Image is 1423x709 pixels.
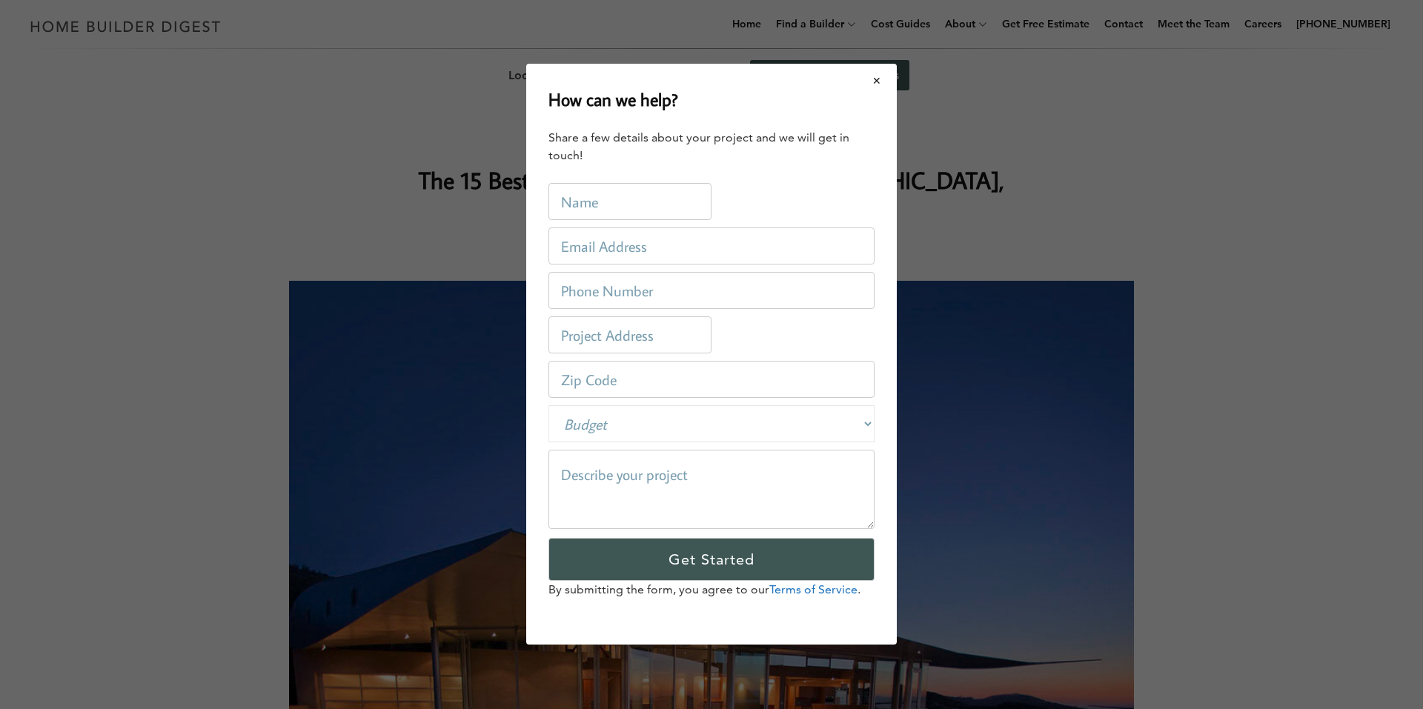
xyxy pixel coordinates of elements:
[1138,602,1405,691] iframe: Drift Widget Chat Controller
[548,582,875,599] p: By submitting the form, you agree to our .
[548,228,875,265] input: Email Address
[858,65,897,96] button: Close modal
[548,273,875,310] input: Phone Number
[548,539,875,582] input: Get Started
[548,362,875,399] input: Zip Code
[548,317,711,354] input: Project Address
[548,130,875,165] div: Share a few details about your project and we will get in touch!
[548,86,678,113] h2: How can we help?
[769,583,858,597] a: Terms of Service
[548,184,711,221] input: Name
